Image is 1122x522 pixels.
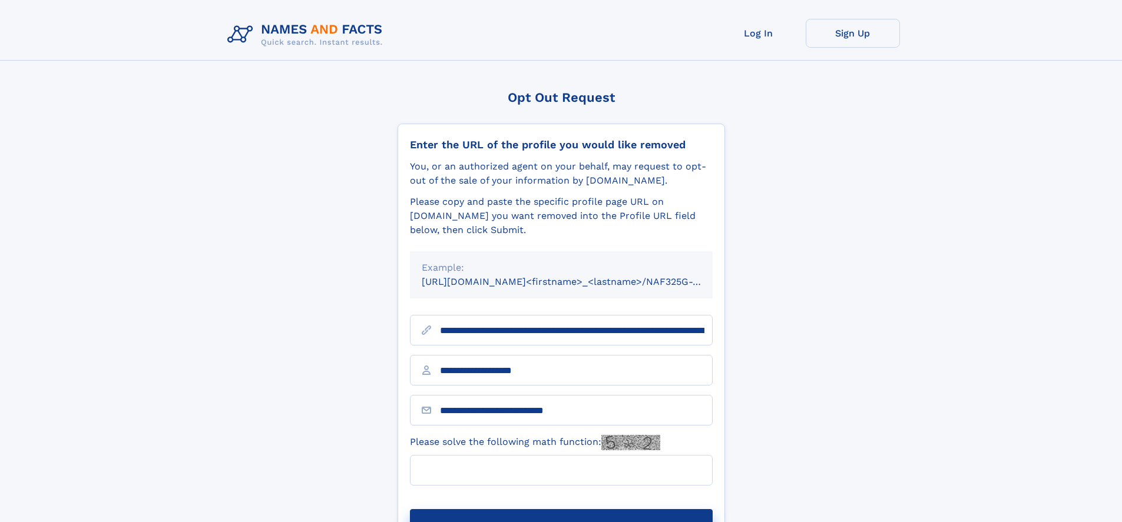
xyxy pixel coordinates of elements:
div: Opt Out Request [398,90,725,105]
img: Logo Names and Facts [223,19,392,51]
div: Please copy and paste the specific profile page URL on [DOMAIN_NAME] you want removed into the Pr... [410,195,713,237]
div: Enter the URL of the profile you would like removed [410,138,713,151]
a: Log In [711,19,806,48]
label: Please solve the following math function: [410,435,660,450]
div: You, or an authorized agent on your behalf, may request to opt-out of the sale of your informatio... [410,159,713,188]
div: Example: [422,261,701,275]
small: [URL][DOMAIN_NAME]<firstname>_<lastname>/NAF325G-xxxxxxxx [422,276,735,287]
a: Sign Up [806,19,900,48]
